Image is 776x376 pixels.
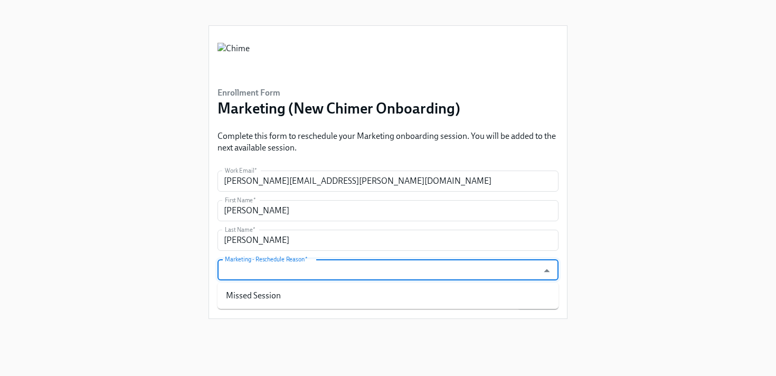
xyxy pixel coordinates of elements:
[217,130,559,154] p: Complete this form to reschedule your Marketing onboarding session. You will be added to the next...
[217,43,250,74] img: Chime
[217,99,460,118] h3: Marketing (New Chimer Onboarding)
[217,287,559,305] li: Missed Session
[538,262,555,279] button: Close
[217,87,460,99] h6: Enrollment Form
